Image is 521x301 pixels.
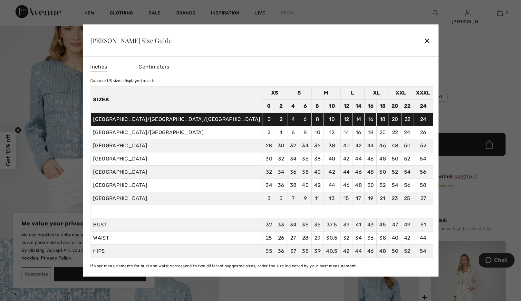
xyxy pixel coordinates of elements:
[377,179,389,192] td: 52
[413,139,433,152] td: 52
[401,179,413,192] td: 56
[404,248,410,254] span: 52
[290,235,296,241] span: 27
[340,100,352,113] td: 12
[364,100,377,113] td: 16
[90,63,107,71] span: Inches
[299,126,312,139] td: 8
[139,64,169,70] span: Centimeters
[401,126,413,139] td: 24
[15,5,28,10] span: Chat
[379,248,386,254] span: 48
[265,248,272,254] span: 35
[352,166,365,179] td: 46
[323,126,340,139] td: 12
[364,192,377,205] td: 19
[364,139,377,152] td: 44
[377,192,389,205] td: 21
[266,222,272,228] span: 32
[356,222,362,228] span: 41
[91,218,263,232] td: BUST
[389,192,401,205] td: 23
[323,192,340,205] td: 13
[299,166,312,179] td: 38
[287,192,299,205] td: 7
[287,87,311,100] td: S
[278,222,285,228] span: 33
[91,126,263,139] td: [GEOGRAPHIC_DATA]/[GEOGRAPHIC_DATA]
[340,192,352,205] td: 15
[91,152,263,166] td: [GEOGRAPHIC_DATA]
[352,179,365,192] td: 48
[323,179,340,192] td: 44
[91,166,263,179] td: [GEOGRAPHIC_DATA]
[299,100,312,113] td: 6
[323,100,340,113] td: 10
[326,235,337,241] span: 30.5
[364,179,377,192] td: 50
[389,126,401,139] td: 22
[401,152,413,166] td: 52
[413,192,433,205] td: 27
[91,113,263,126] td: [GEOGRAPHIC_DATA]/[GEOGRAPHIC_DATA]/[GEOGRAPHIC_DATA]
[263,152,275,166] td: 30
[263,179,275,192] td: 34
[389,139,401,152] td: 48
[323,152,340,166] td: 40
[287,113,299,126] td: 4
[327,222,337,228] span: 37.5
[263,87,287,100] td: XS
[352,100,365,113] td: 14
[413,100,433,113] td: 24
[275,113,287,126] td: 2
[401,113,413,126] td: 22
[323,139,340,152] td: 38
[299,192,312,205] td: 9
[377,113,389,126] td: 18
[420,222,426,228] span: 51
[311,139,323,152] td: 36
[278,248,285,254] span: 36
[311,113,323,126] td: 8
[392,235,399,241] span: 40
[343,235,350,241] span: 32
[340,113,352,126] td: 12
[401,166,413,179] td: 54
[263,166,275,179] td: 32
[323,166,340,179] td: 42
[364,166,377,179] td: 48
[287,166,299,179] td: 36
[340,126,352,139] td: 14
[367,235,374,241] span: 36
[389,113,401,126] td: 20
[263,126,275,139] td: 2
[352,113,365,126] td: 14
[299,113,312,126] td: 6
[340,87,364,100] td: L
[352,152,365,166] td: 44
[314,248,321,254] span: 39
[392,248,399,254] span: 50
[275,179,287,192] td: 36
[287,100,299,113] td: 4
[275,192,287,205] td: 5
[299,179,312,192] td: 40
[343,248,350,254] span: 42
[275,139,287,152] td: 30
[263,192,275,205] td: 3
[413,152,433,166] td: 54
[302,248,309,254] span: 38
[91,245,263,258] td: HIPS
[389,100,401,113] td: 20
[413,113,433,126] td: 24
[311,152,323,166] td: 38
[420,235,427,241] span: 44
[364,152,377,166] td: 46
[379,222,386,228] span: 45
[401,192,413,205] td: 25
[266,235,272,241] span: 25
[420,248,427,254] span: 54
[91,192,263,205] td: [GEOGRAPHIC_DATA]
[314,222,321,228] span: 36
[377,139,389,152] td: 46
